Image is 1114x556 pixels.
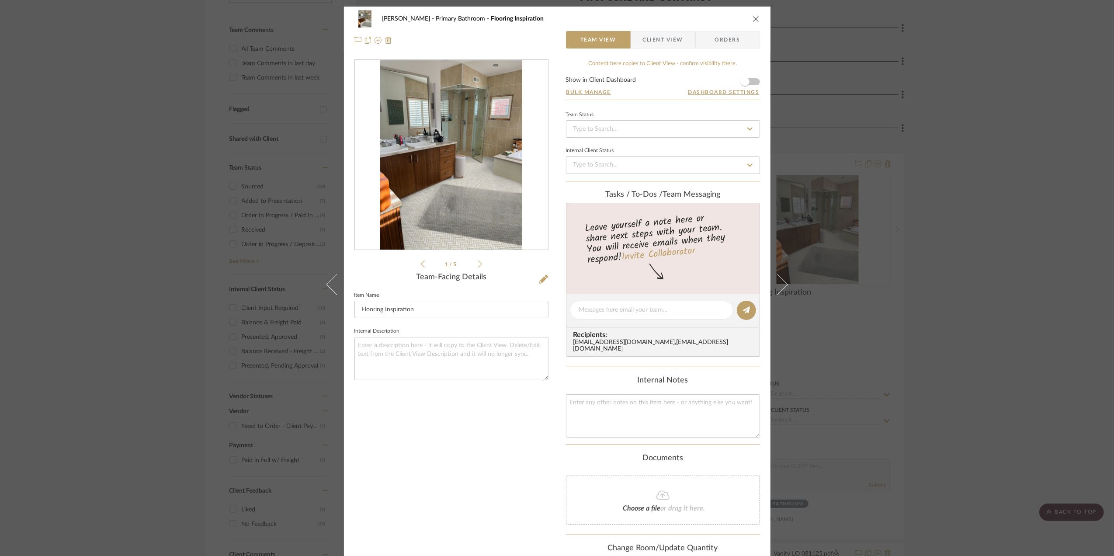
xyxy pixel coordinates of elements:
[566,544,760,553] div: Change Room/Update Quantity
[621,243,695,265] a: Invite Collaborator
[354,329,400,334] label: Internal Description
[752,15,760,23] button: close
[566,376,760,386] div: Internal Notes
[566,454,760,463] div: Documents
[491,16,544,22] span: Flooring Inspiration
[385,37,392,44] img: Remove from project
[573,331,756,339] span: Recipients:
[661,505,705,512] span: or drag it here.
[355,60,548,250] div: 0
[354,273,548,282] div: Team-Facing Details
[436,16,491,22] span: Primary Bathroom
[566,149,614,153] div: Internal Client Status
[566,88,612,96] button: Bulk Manage
[573,339,756,353] div: [EMAIL_ADDRESS][DOMAIN_NAME] , [EMAIL_ADDRESS][DOMAIN_NAME]
[445,262,449,267] span: 1
[688,88,760,96] button: Dashboard Settings
[354,10,375,28] img: ccc04b70-5134-446f-990f-93d0a15039e4_48x40.jpg
[354,301,548,318] input: Enter Item Name
[453,262,458,267] span: 5
[565,209,761,268] div: Leave yourself a note here or share next steps with your team. You will receive emails when they ...
[566,120,760,138] input: Type to Search…
[354,293,379,298] label: Item Name
[605,191,663,198] span: Tasks / To-Dos /
[382,16,436,22] span: [PERSON_NAME]
[449,262,453,267] span: /
[566,59,760,68] div: Content here copies to Client View - confirm visibility there.
[705,31,750,49] span: Orders
[580,31,616,49] span: Team View
[566,113,594,117] div: Team Status
[566,156,760,174] input: Type to Search…
[623,505,661,512] span: Choose a file
[380,60,523,250] img: ccc04b70-5134-446f-990f-93d0a15039e4_436x436.jpg
[566,190,760,200] div: team Messaging
[643,31,683,49] span: Client View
